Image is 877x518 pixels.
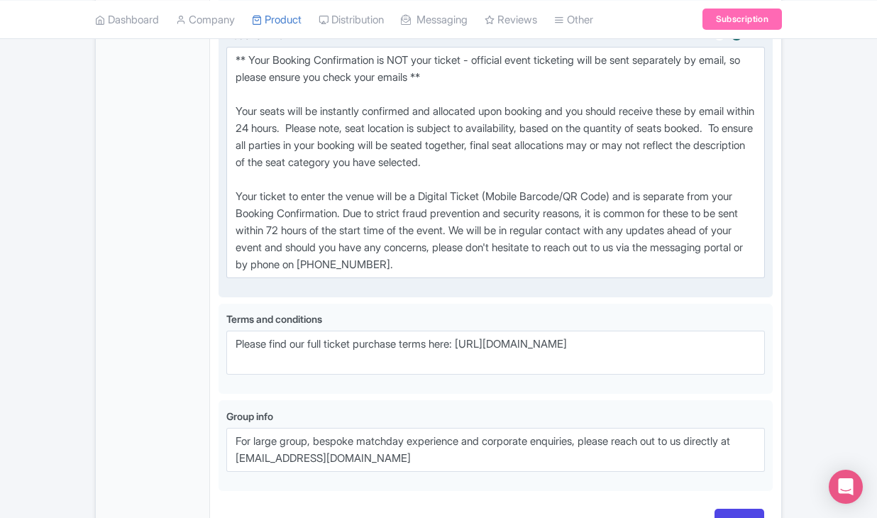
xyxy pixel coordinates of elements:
a: Subscription [702,9,782,30]
div: Open Intercom Messenger [829,470,863,504]
textarea: Please find our full ticket purchase terms here: [URL][DOMAIN_NAME] [226,331,765,375]
span: Voucher info [226,29,284,41]
span: Terms and conditions [226,313,322,325]
textarea: For large group, bespoke matchday experience and corporate enquiries, please reach out to us dire... [226,428,765,472]
span: Group info [226,410,273,422]
textarea: ** Your Booking Confirmation is NOT your ticket - official event ticketing will be sent separatel... [226,47,765,278]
